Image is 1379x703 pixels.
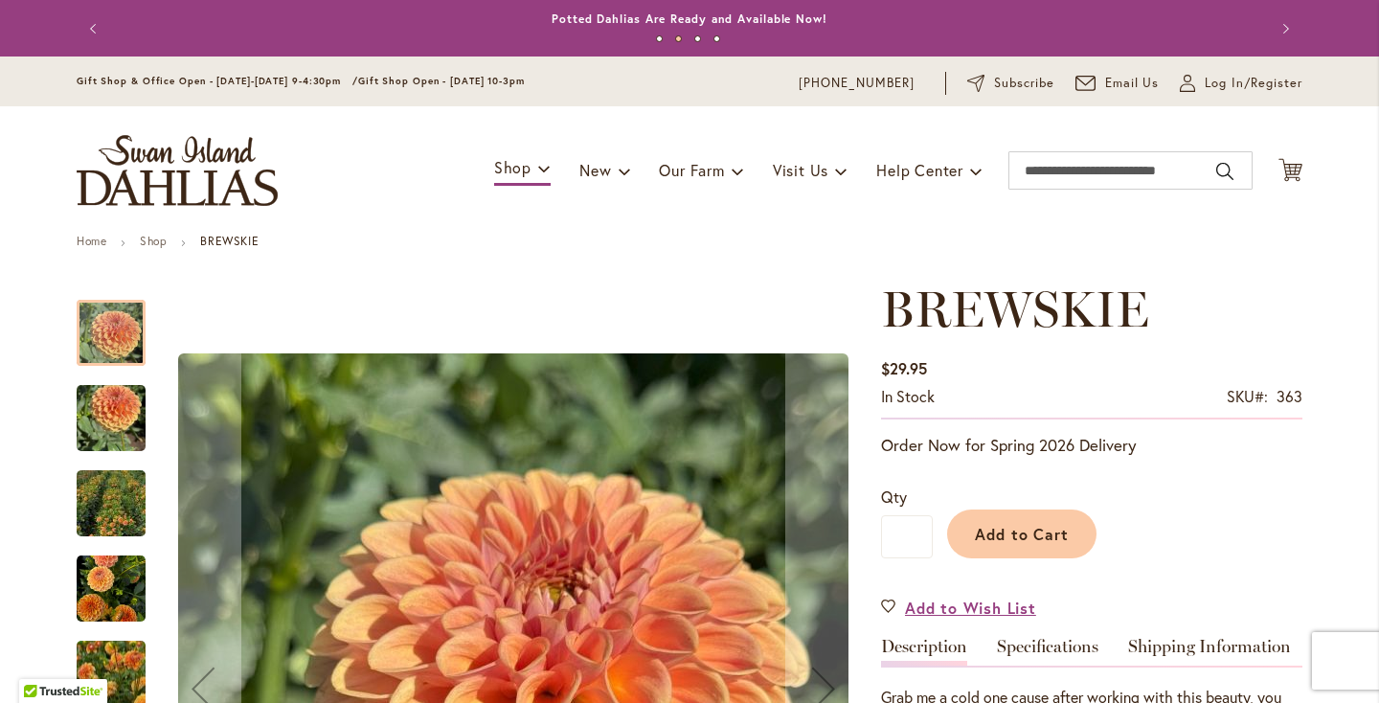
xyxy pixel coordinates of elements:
[799,74,924,93] a: [PHONE_NUMBER]
[1075,74,1160,93] a: Email Us
[881,279,1149,339] span: BREWSKIE
[140,234,167,248] a: Shop
[77,75,358,87] span: Gift Shop & Office Open - [DATE]-[DATE] 9-4:30pm /
[876,160,963,180] span: Help Center
[675,35,682,42] button: 2 of 4
[77,373,146,465] img: BREWSKIE
[994,74,1054,93] span: Subscribe
[77,536,165,622] div: BREWSKIE
[881,386,935,408] div: Availability
[77,553,146,624] img: BREWSKIE
[1227,386,1268,406] strong: SKU
[552,11,827,26] a: Potted Dahlias Are Ready and Available Now!
[881,386,935,406] span: In stock
[14,635,68,689] iframe: Launch Accessibility Center
[77,10,115,48] button: Previous
[881,358,927,378] span: $29.95
[997,638,1098,666] a: Specifications
[77,234,106,248] a: Home
[1277,386,1302,408] div: 363
[77,135,278,206] a: store logo
[975,524,1070,544] span: Add to Cart
[77,451,165,536] div: BREWSKIE
[773,160,828,180] span: Visit Us
[1264,10,1302,48] button: Next
[659,160,724,180] span: Our Farm
[358,75,525,87] span: Gift Shop Open - [DATE] 10-3pm
[1205,74,1302,93] span: Log In/Register
[656,35,663,42] button: 1 of 4
[881,487,907,507] span: Qty
[881,597,1036,619] a: Add to Wish List
[1105,74,1160,93] span: Email Us
[1180,74,1302,93] a: Log In/Register
[947,510,1096,558] button: Add to Cart
[967,74,1054,93] a: Subscribe
[1128,638,1291,666] a: Shipping Information
[881,434,1302,457] p: Order Now for Spring 2026 Delivery
[694,35,701,42] button: 3 of 4
[713,35,720,42] button: 4 of 4
[77,281,165,366] div: BREWSKIE
[905,597,1036,619] span: Add to Wish List
[42,439,180,569] img: BREWSKIE
[881,638,967,666] a: Description
[579,160,611,180] span: New
[200,234,259,248] strong: BREWSKIE
[494,157,531,177] span: Shop
[77,366,165,451] div: BREWSKIE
